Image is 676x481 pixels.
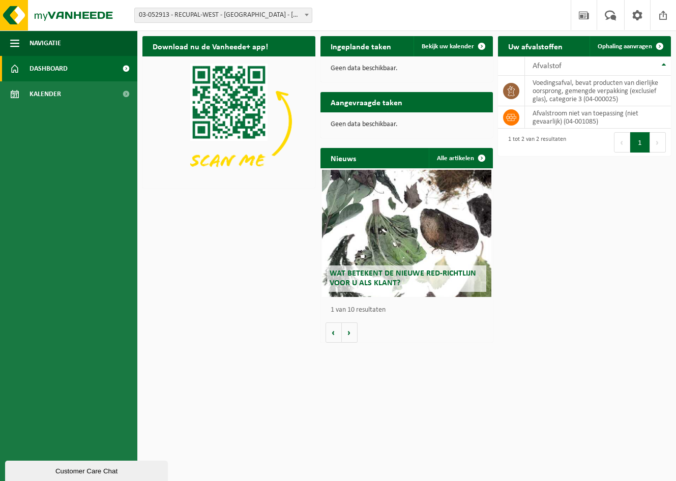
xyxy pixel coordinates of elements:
h2: Download nu de Vanheede+ app! [142,36,278,56]
span: Bekijk uw kalender [422,43,474,50]
button: Next [650,132,666,153]
span: Afvalstof [533,62,562,70]
button: Previous [614,132,630,153]
p: 1 van 10 resultaten [331,307,488,314]
span: Dashboard [30,56,68,81]
span: Kalender [30,81,61,107]
p: Geen data beschikbaar. [331,65,483,72]
button: Volgende [342,322,358,343]
p: Geen data beschikbaar. [331,121,483,128]
span: Navigatie [30,31,61,56]
h2: Aangevraagde taken [320,92,413,112]
h2: Uw afvalstoffen [498,36,573,56]
a: Bekijk uw kalender [414,36,492,56]
div: 1 tot 2 van 2 resultaten [503,131,566,154]
span: Wat betekent de nieuwe RED-richtlijn voor u als klant? [330,269,476,287]
button: 1 [630,132,650,153]
iframe: chat widget [5,459,170,481]
img: Download de VHEPlus App [142,56,315,186]
span: Ophaling aanvragen [598,43,652,50]
span: 03-052913 - RECUPAL-WEST - MOENKOUTERSTRAAT - MOEN [134,8,312,23]
td: afvalstroom niet van toepassing (niet gevaarlijk) (04-001085) [525,106,671,129]
button: Vorige [326,322,342,343]
h2: Nieuws [320,148,366,168]
h2: Ingeplande taken [320,36,401,56]
a: Ophaling aanvragen [590,36,670,56]
td: voedingsafval, bevat producten van dierlijke oorsprong, gemengde verpakking (exclusief glas), cat... [525,76,671,106]
span: 03-052913 - RECUPAL-WEST - MOENKOUTERSTRAAT - MOEN [135,8,312,22]
a: Alle artikelen [429,148,492,168]
a: Wat betekent de nieuwe RED-richtlijn voor u als klant? [322,170,491,297]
